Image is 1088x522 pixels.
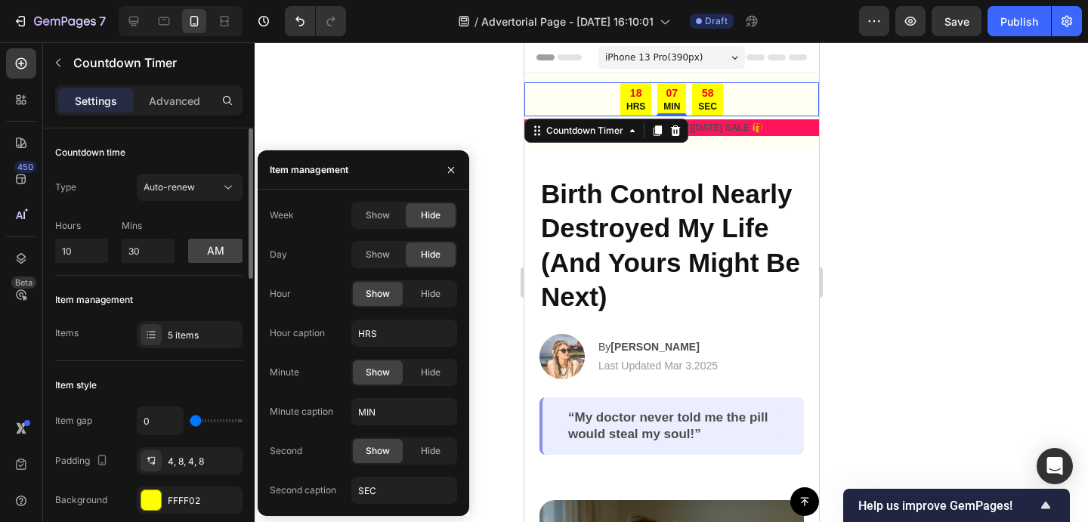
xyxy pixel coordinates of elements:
[421,444,440,458] span: Hide
[144,181,195,193] span: Auto-renew
[14,161,36,173] div: 450
[858,499,1037,513] span: Help us improve GemPages!
[1037,448,1073,484] div: Open Intercom Messenger
[270,163,348,177] div: Item management
[99,12,106,30] p: 7
[137,174,243,201] button: Auto-renew
[270,366,299,379] div: Minute
[270,248,287,261] div: Day
[270,444,302,458] div: Second
[932,6,981,36] button: Save
[55,146,125,159] div: Countdown time
[270,483,336,497] div: Second caption
[138,407,183,434] input: Auto
[988,6,1051,36] button: Publish
[270,326,325,340] div: Hour caption
[55,378,97,392] div: Item style
[944,15,969,28] span: Save
[168,455,239,468] div: 4, 8, 4, 8
[366,444,390,458] span: Show
[149,93,200,109] p: Advanced
[474,14,478,29] span: /
[705,14,728,28] span: Draft
[1000,14,1038,29] div: Publish
[122,219,175,233] p: Mins
[73,54,236,72] p: Countdown Timer
[524,42,819,522] iframe: Design area
[270,208,294,222] div: Week
[75,93,117,109] p: Settings
[55,414,92,428] div: Item gap
[55,181,76,194] div: Type
[168,494,239,508] div: FFFF02
[421,208,440,222] span: Hide
[366,366,390,379] span: Show
[6,6,113,36] button: 7
[270,287,291,301] div: Hour
[270,405,333,419] div: Minute caption
[11,276,36,289] div: Beta
[188,239,243,263] button: am
[421,248,440,261] span: Hide
[55,451,111,471] div: Padding
[55,293,133,307] div: Item management
[285,6,346,36] div: Undo/Redo
[55,219,108,233] p: Hours
[366,248,390,261] span: Show
[55,326,79,340] div: Items
[55,493,107,507] div: Background
[481,14,654,29] span: Advertorial Page - [DATE] 16:10:01
[421,287,440,301] span: Hide
[366,287,390,301] span: Show
[168,329,239,342] div: 5 items
[858,496,1055,514] button: Show survey - Help us improve GemPages!
[421,366,440,379] span: Hide
[366,208,390,222] span: Show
